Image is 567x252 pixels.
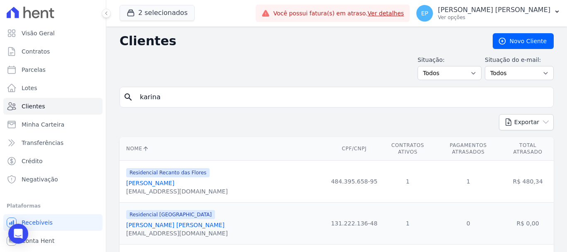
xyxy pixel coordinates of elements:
th: Nome [120,137,327,161]
div: [EMAIL_ADDRESS][DOMAIN_NAME] [126,229,228,237]
td: 1 [381,203,435,245]
span: Parcelas [22,66,46,74]
span: Residencial Recanto das Flores [126,168,210,177]
div: Plataformas [7,201,99,211]
td: 1 [381,161,435,203]
span: Crédito [22,157,43,165]
span: Residencial [GEOGRAPHIC_DATA] [126,210,215,219]
td: 131.222.136-48 [327,203,381,245]
span: Você possui fatura(s) em atraso. [273,9,404,18]
div: [EMAIL_ADDRESS][DOMAIN_NAME] [126,187,228,196]
span: Negativação [22,175,58,183]
i: search [123,92,133,102]
label: Situação do e-mail: [485,56,554,64]
span: Minha Carteira [22,120,64,129]
span: Visão Geral [22,29,55,37]
th: Contratos Ativos [381,137,435,161]
a: Minha Carteira [3,116,103,133]
h2: Clientes [120,34,479,49]
a: Visão Geral [3,25,103,42]
a: Clientes [3,98,103,115]
a: Novo Cliente [493,33,554,49]
td: 484.395.658-95 [327,161,381,203]
span: Transferências [22,139,64,147]
a: Ver detalhes [368,10,404,17]
td: 0 [435,203,502,245]
a: Parcelas [3,61,103,78]
th: CPF/CNPJ [327,137,381,161]
td: R$ 480,34 [502,161,554,203]
a: Conta Hent [3,232,103,249]
div: Open Intercom Messenger [8,224,28,244]
a: Contratos [3,43,103,60]
a: Crédito [3,153,103,169]
a: [PERSON_NAME] [PERSON_NAME] [126,222,225,228]
button: 2 selecionados [120,5,195,21]
span: Recebíveis [22,218,53,227]
span: Conta Hent [22,237,54,245]
td: 1 [435,161,502,203]
th: Pagamentos Atrasados [435,137,502,161]
a: Negativação [3,171,103,188]
label: Situação: [418,56,481,64]
input: Buscar por nome, CPF ou e-mail [135,89,550,105]
th: Total Atrasado [502,137,554,161]
span: Clientes [22,102,45,110]
span: Contratos [22,47,50,56]
a: [PERSON_NAME] [126,180,174,186]
a: Transferências [3,135,103,151]
button: Exportar [499,114,554,130]
p: [PERSON_NAME] [PERSON_NAME] [438,6,550,14]
span: Lotes [22,84,37,92]
a: Recebíveis [3,214,103,231]
td: R$ 0,00 [502,203,554,245]
a: Lotes [3,80,103,96]
span: EP [421,10,428,16]
p: Ver opções [438,14,550,21]
button: EP [PERSON_NAME] [PERSON_NAME] Ver opções [410,2,567,25]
